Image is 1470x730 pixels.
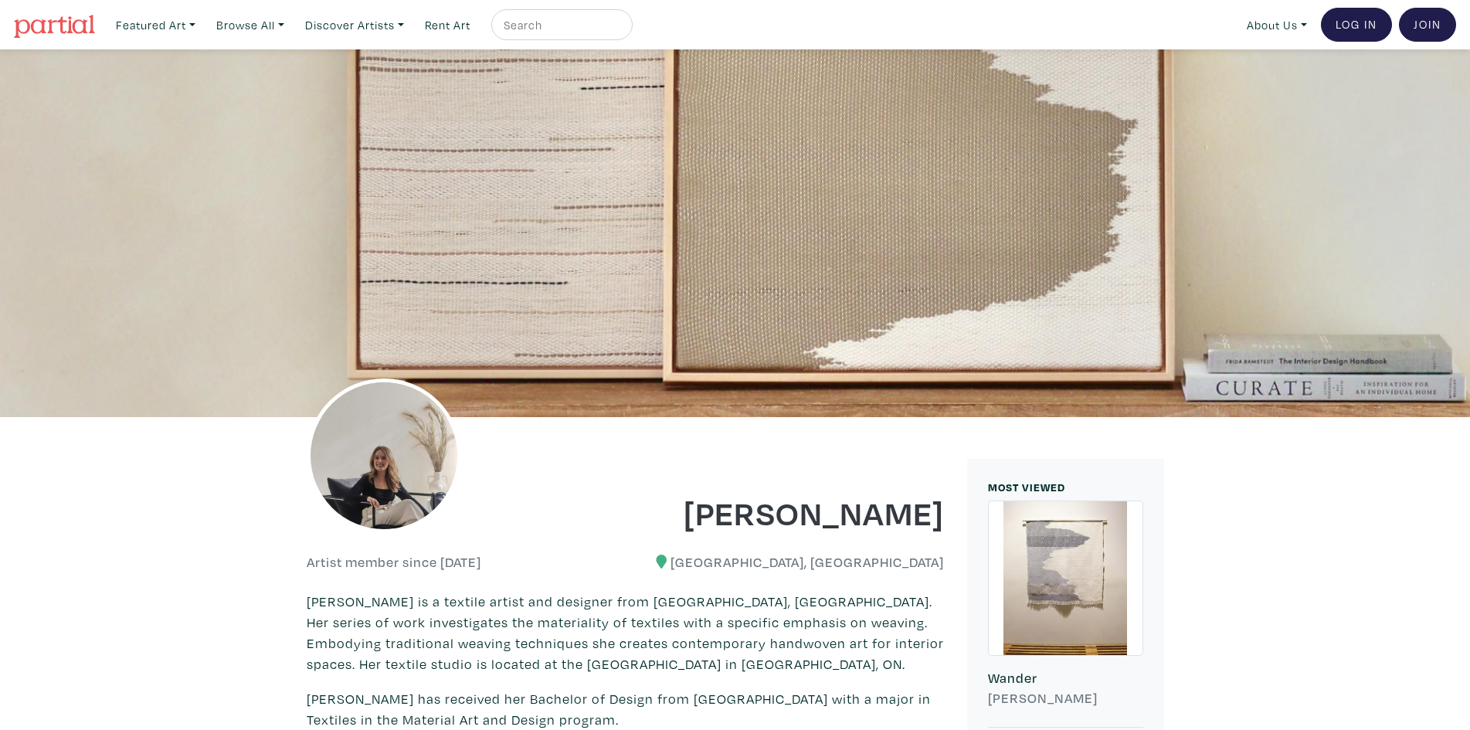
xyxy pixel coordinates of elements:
h6: [GEOGRAPHIC_DATA], [GEOGRAPHIC_DATA] [637,554,944,571]
a: About Us [1240,9,1314,41]
h6: Artist member since [DATE] [307,554,481,571]
h6: [PERSON_NAME] [988,690,1143,707]
img: phpThumb.php [307,379,461,533]
a: Join [1399,8,1456,42]
h1: [PERSON_NAME] [637,491,944,533]
a: Rent Art [418,9,477,41]
p: [PERSON_NAME] is a textile artist and designer from [GEOGRAPHIC_DATA], [GEOGRAPHIC_DATA]. Her ser... [307,591,944,674]
input: Search [502,15,618,35]
h6: Wander [988,670,1143,687]
a: Log In [1321,8,1392,42]
a: Featured Art [109,9,202,41]
a: Browse All [209,9,291,41]
a: Wander [PERSON_NAME] [988,501,1143,728]
a: Discover Artists [298,9,411,41]
p: [PERSON_NAME] has received her Bachelor of Design from [GEOGRAPHIC_DATA] with a major in Textiles... [307,688,944,730]
small: MOST VIEWED [988,480,1065,494]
